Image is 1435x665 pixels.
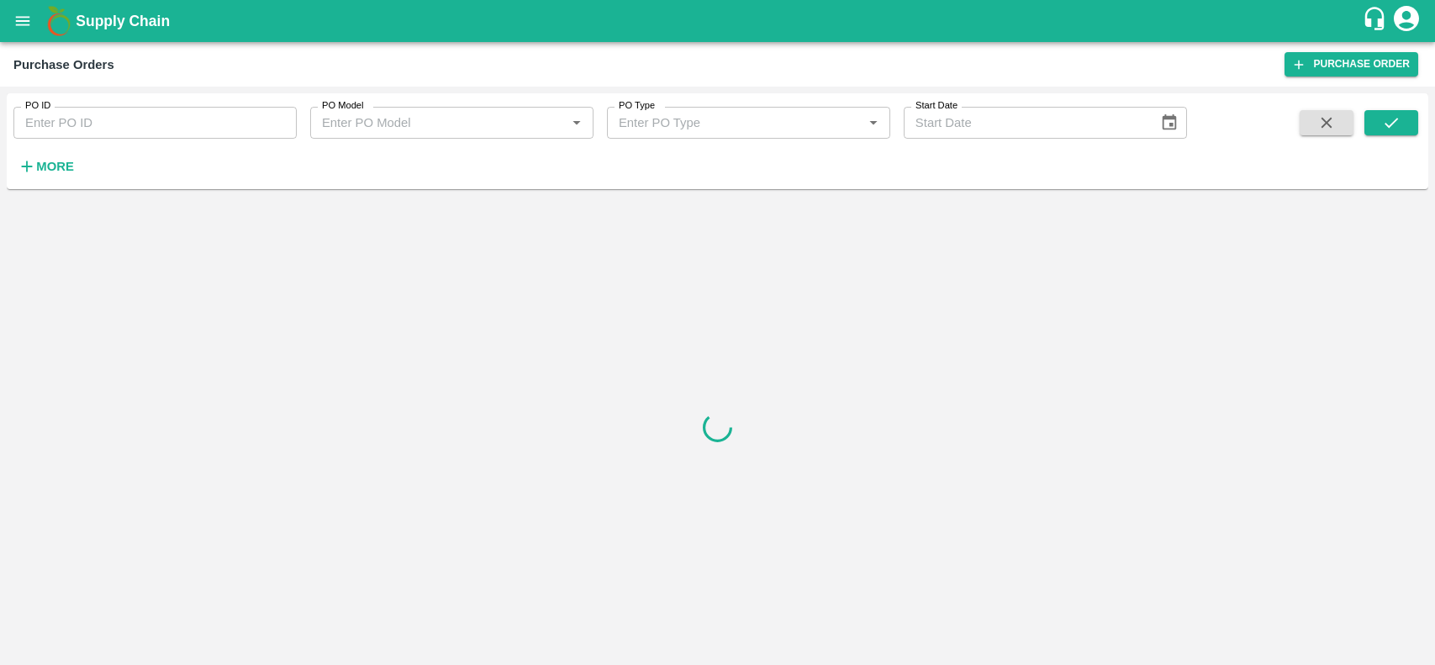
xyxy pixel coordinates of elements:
a: Purchase Order [1285,52,1418,77]
input: Start Date [904,107,1147,139]
strong: More [36,160,74,173]
button: More [13,152,78,181]
input: Enter PO Type [612,112,857,134]
label: PO ID [25,99,50,113]
b: Supply Chain [76,13,170,29]
label: PO Model [322,99,364,113]
div: account of current user [1391,3,1422,39]
button: open drawer [3,2,42,40]
img: logo [42,4,76,38]
a: Supply Chain [76,9,1362,33]
label: PO Type [619,99,655,113]
label: Start Date [915,99,958,113]
input: Enter PO ID [13,107,297,139]
button: Choose date [1153,107,1185,139]
div: customer-support [1362,6,1391,36]
div: Purchase Orders [13,54,114,76]
input: Enter PO Model [315,112,561,134]
button: Open [566,112,588,134]
button: Open [863,112,884,134]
